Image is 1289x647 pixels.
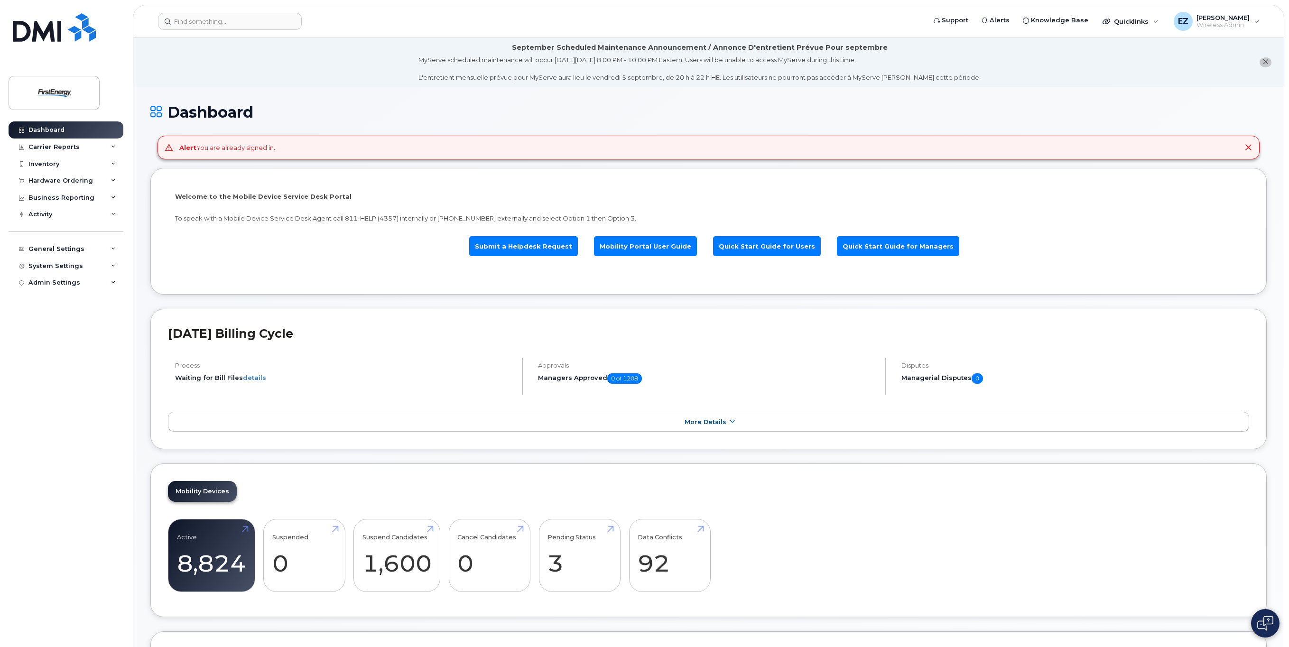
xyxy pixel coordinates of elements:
[175,192,1242,201] p: Welcome to the Mobile Device Service Desk Portal
[179,144,196,151] strong: Alert
[638,524,702,587] a: Data Conflicts 92
[1260,57,1271,67] button: close notification
[457,524,521,587] a: Cancel Candidates 0
[179,143,275,152] div: You are already signed in.
[362,524,432,587] a: Suspend Candidates 1,600
[175,362,514,369] h4: Process
[512,43,888,53] div: September Scheduled Maintenance Announcement / Annonce D'entretient Prévue Pour septembre
[837,236,959,257] a: Quick Start Guide for Managers
[607,373,642,384] span: 0 of 1208
[1257,616,1273,631] img: Open chat
[168,481,237,502] a: Mobility Devices
[547,524,612,587] a: Pending Status 3
[175,214,1242,223] p: To speak with a Mobile Device Service Desk Agent call 811-HELP (4357) internally or [PHONE_NUMBER...
[538,362,877,369] h4: Approvals
[469,236,578,257] a: Submit a Helpdesk Request
[901,362,1249,369] h4: Disputes
[538,373,877,384] h5: Managers Approved
[594,236,697,257] a: Mobility Portal User Guide
[713,236,821,257] a: Quick Start Guide for Users
[243,374,266,381] a: details
[177,524,246,587] a: Active 8,824
[685,418,726,425] span: More Details
[168,326,1249,341] h2: [DATE] Billing Cycle
[418,55,981,82] div: MyServe scheduled maintenance will occur [DATE][DATE] 8:00 PM - 10:00 PM Eastern. Users will be u...
[901,373,1249,384] h5: Managerial Disputes
[272,524,336,587] a: Suspended 0
[150,104,1267,120] h1: Dashboard
[972,373,983,384] span: 0
[175,373,514,382] li: Waiting for Bill Files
